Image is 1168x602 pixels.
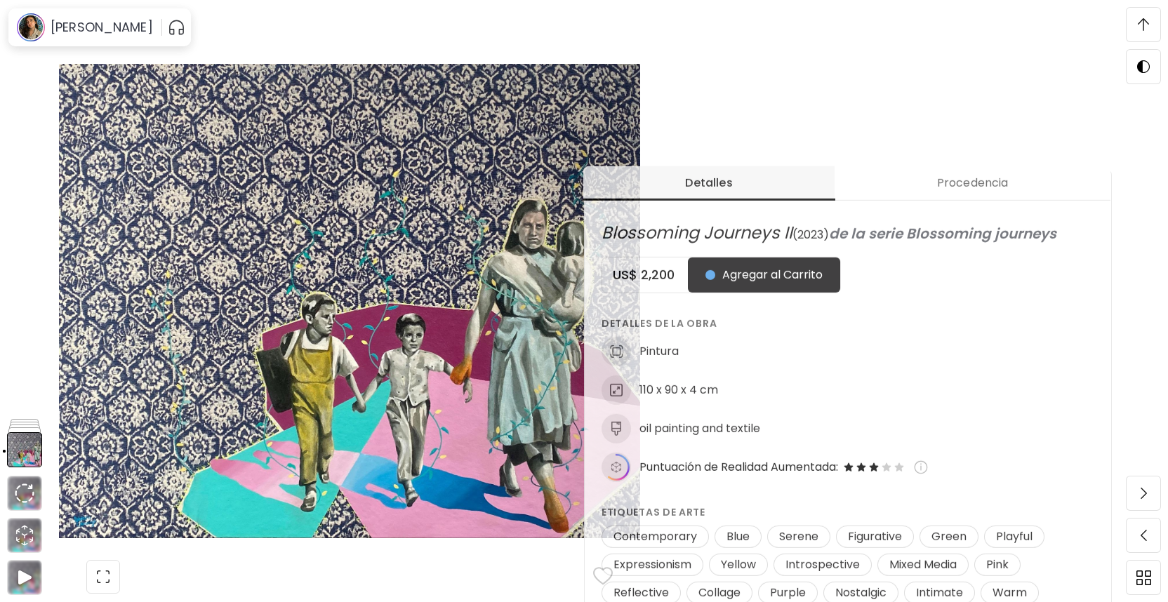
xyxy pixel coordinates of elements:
span: Intimate [908,585,971,601]
span: Blossoming Journeys II [602,221,792,244]
img: dimensions [602,375,631,405]
span: Expressionism [605,557,700,573]
span: Procedencia [843,175,1102,192]
span: Pink [978,557,1017,573]
img: filled-star-icon [842,461,855,474]
span: Reflective [605,585,677,601]
img: filled-star-icon [868,461,880,474]
h6: Etiquetas de arte [602,504,1094,520]
h6: Pintura [639,344,679,359]
span: Agregar al Carrito [705,267,823,283]
div: animation [13,524,36,547]
span: Introspective [777,557,868,573]
span: Collage [690,585,749,601]
span: Blue [718,529,758,544]
span: Mixed Media [881,557,965,573]
h6: Detalles de la obra [602,316,1094,331]
span: de la serie Blossoming journeys [829,224,1056,243]
img: filled-star-icon [855,461,868,474]
h6: [PERSON_NAME] [51,19,153,36]
span: Contemporary [605,529,705,544]
h5: US$ 2,200 [602,267,688,283]
span: Figurative [839,529,910,544]
img: empty-star-icon [893,461,905,474]
button: Agregar al Carrito [688,257,840,293]
span: Yellow [712,557,764,573]
span: Nostalgic [827,585,895,601]
span: Playful [988,529,1041,544]
img: discipline [602,337,631,366]
h6: 110 x 90 x 4 cm [639,382,718,398]
span: Warm [984,585,1035,601]
span: ( 2023 ) [792,227,829,243]
img: empty-star-icon [880,461,893,474]
span: Serene [771,529,827,544]
span: Green [923,529,975,544]
span: Puntuación de Realidad Aumentada: [639,460,838,475]
span: Detalles [592,175,826,192]
span: Purple [762,585,814,601]
button: pauseOutline IconGradient Icon [168,16,185,39]
h6: oil painting and textile [639,421,760,436]
img: medium [602,414,631,443]
img: info-icon [914,460,928,474]
img: icon [602,453,631,482]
